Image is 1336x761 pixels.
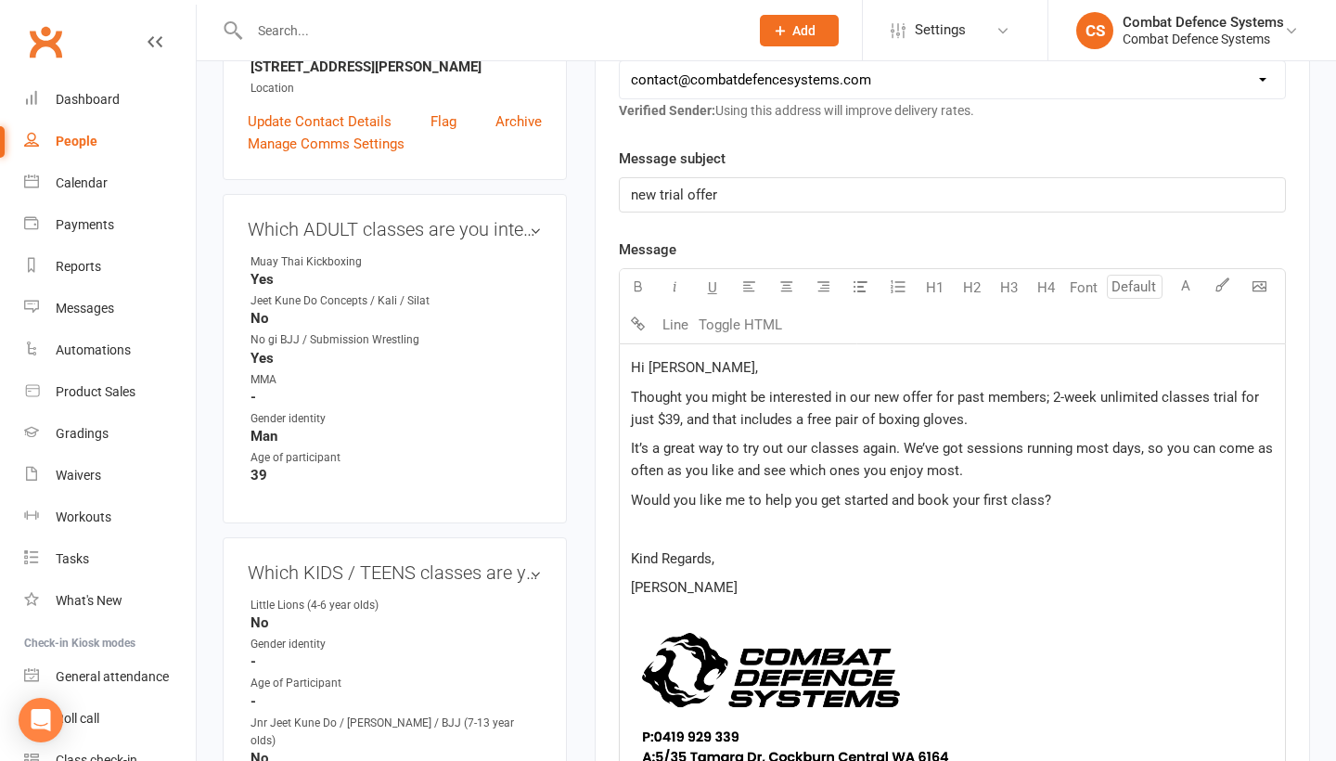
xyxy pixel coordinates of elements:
[250,693,542,710] strong: -
[1123,31,1284,47] div: Combat Defence Systems
[250,449,404,467] div: Age of participant
[24,288,196,329] a: Messages
[24,121,196,162] a: People
[1065,269,1102,306] button: Font
[250,653,542,670] strong: -
[250,80,542,97] div: Location
[1076,12,1113,49] div: CS
[24,413,196,455] a: Gradings
[250,428,542,445] strong: Man
[1123,14,1284,31] div: Combat Defence Systems
[22,19,69,65] a: Clubworx
[250,310,542,327] strong: No
[694,269,731,306] button: U
[24,79,196,121] a: Dashboard
[954,269,991,306] button: H2
[244,18,736,44] input: Search...
[1107,275,1163,299] input: Default
[631,359,758,376] span: Hi [PERSON_NAME],
[56,175,108,190] div: Calendar
[19,698,63,742] div: Open Intercom Messenger
[24,204,196,246] a: Payments
[631,389,1263,428] span: Thought you might be interested in our new offer for past members; 2-week unlimited classes trial...
[250,675,404,692] div: Age of Participant
[24,538,196,580] a: Tasks
[56,509,111,524] div: Workouts
[24,698,196,740] a: Roll call
[250,253,404,271] div: Muay Thai Kickboxing
[24,656,196,698] a: General attendance kiosk mode
[56,468,101,483] div: Waivers
[24,246,196,288] a: Reports
[56,217,114,232] div: Payments
[56,711,99,726] div: Roll call
[792,23,816,38] span: Add
[631,187,717,203] span: new trial offer
[56,669,169,684] div: General attendance
[250,467,542,484] strong: 39
[56,384,135,399] div: Product Sales
[1028,269,1065,306] button: H4
[631,579,738,596] span: [PERSON_NAME]
[991,269,1028,306] button: H3
[708,279,717,296] span: U
[915,9,966,51] span: Settings
[248,110,392,133] a: Update Contact Details
[24,497,196,538] a: Workouts
[248,219,542,239] h3: Which ADULT classes are you interested in?
[56,134,97,148] div: People
[250,292,430,310] div: Jeet Kune Do Concepts / Kali / Silat
[56,342,131,357] div: Automations
[250,597,404,614] div: Little Lions (4-6 year olds)
[56,551,89,566] div: Tasks
[24,455,196,497] a: Waivers
[631,550,714,567] span: Kind Regards,
[56,593,122,608] div: What's New
[56,301,114,316] div: Messages
[250,271,542,288] strong: Yes
[250,636,404,653] div: Gender identity
[657,306,694,343] button: Line
[56,92,120,107] div: Dashboard
[619,239,676,261] label: Message
[760,15,839,46] button: Add
[250,715,542,750] div: Jnr Jeet Kune Do / [PERSON_NAME] / BJJ (7-13 year olds)
[24,371,196,413] a: Product Sales
[430,110,456,133] a: Flag
[250,410,404,428] div: Gender identity
[250,614,542,631] strong: No
[631,440,1277,479] span: It’s a great way to try out our classes again. We’ve got sessions running most days, so you can c...
[619,148,726,170] label: Message subject
[917,269,954,306] button: H1
[24,580,196,622] a: What's New
[495,110,542,133] a: Archive
[619,103,974,118] span: Using this address will improve delivery rates.
[250,350,542,367] strong: Yes
[631,492,1051,509] span: Would you like me to help you get started and book your first class?
[250,389,542,406] strong: -
[24,329,196,371] a: Automations
[248,133,405,155] a: Manage Comms Settings
[1167,269,1204,306] button: A
[250,58,542,75] strong: [STREET_ADDRESS][PERSON_NAME]
[619,103,715,118] strong: Verified Sender:
[56,426,109,441] div: Gradings
[24,162,196,204] a: Calendar
[248,562,542,583] h3: Which KIDS / TEENS classes are you interested in?
[250,331,419,349] div: No gi BJJ / Submission Wrestling
[56,259,101,274] div: Reports
[694,306,787,343] button: Toggle HTML
[250,371,404,389] div: MMA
